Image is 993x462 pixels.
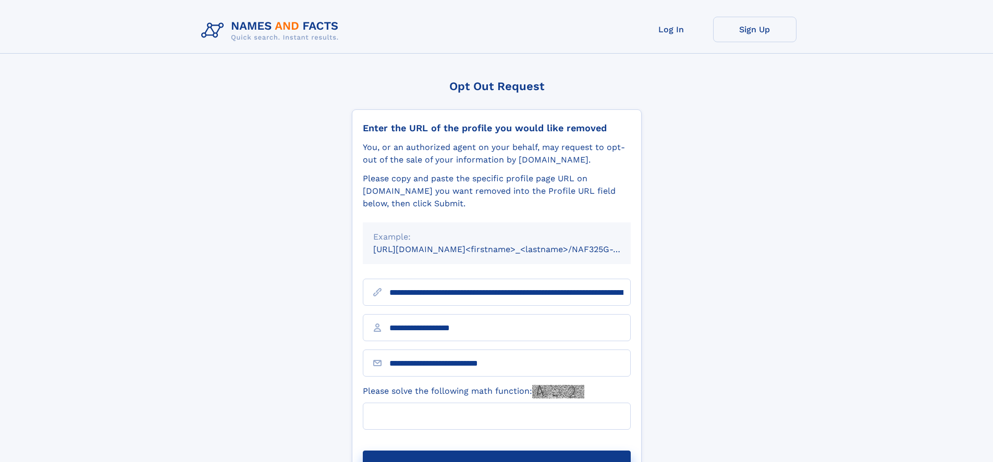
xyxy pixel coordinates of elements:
div: Please copy and paste the specific profile page URL on [DOMAIN_NAME] you want removed into the Pr... [363,172,631,210]
img: Logo Names and Facts [197,17,347,45]
a: Sign Up [713,17,796,42]
div: Example: [373,231,620,243]
label: Please solve the following math function: [363,385,584,398]
small: [URL][DOMAIN_NAME]<firstname>_<lastname>/NAF325G-xxxxxxxx [373,244,651,254]
a: Log In [630,17,713,42]
div: You, or an authorized agent on your behalf, may request to opt-out of the sale of your informatio... [363,141,631,166]
div: Enter the URL of the profile you would like removed [363,122,631,134]
div: Opt Out Request [352,80,642,93]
